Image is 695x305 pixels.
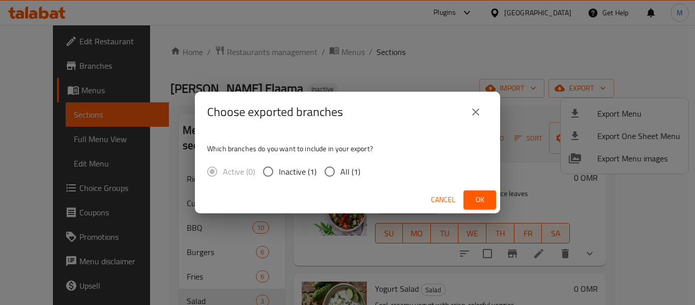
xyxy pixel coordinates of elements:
button: close [464,100,488,124]
button: Ok [464,190,496,209]
h2: Choose exported branches [207,104,343,120]
span: All (1) [340,165,360,178]
span: Ok [472,193,488,206]
span: Inactive (1) [279,165,316,178]
button: Cancel [427,190,459,209]
span: Cancel [431,193,455,206]
p: Which branches do you want to include in your export? [207,144,488,154]
span: Active (0) [223,165,255,178]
